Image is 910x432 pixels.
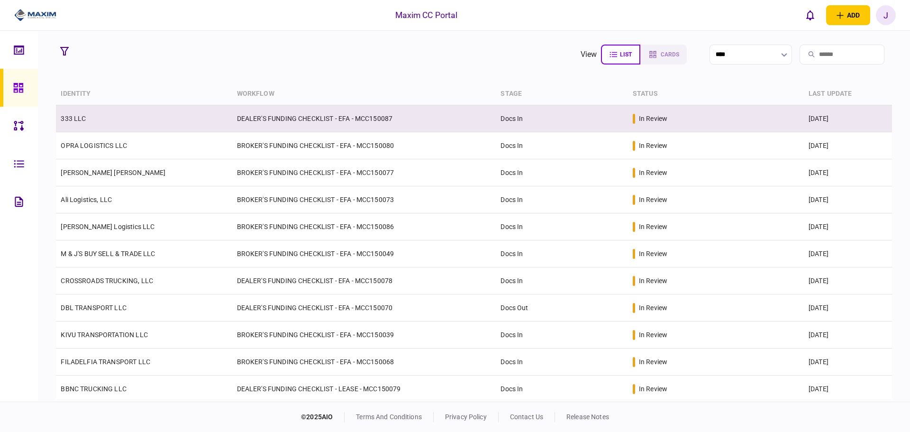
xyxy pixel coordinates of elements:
td: BROKER'S FUNDING CHECKLIST - EFA - MCC150039 [232,322,496,349]
td: BROKER'S FUNDING CHECKLIST - EFA - MCC150049 [232,240,496,267]
div: in review [639,195,667,204]
td: [DATE] [804,132,892,159]
td: [DATE] [804,105,892,132]
a: M & J'S BUY SELL & TRADE LLC [61,250,155,257]
td: [DATE] [804,294,892,322]
a: terms and conditions [356,413,422,421]
div: in review [639,384,667,394]
a: OPRA LOGISTICS LLC [61,142,127,149]
td: Docs In [496,267,628,294]
a: Ali Logistics, LLC [61,196,112,203]
div: in review [639,330,667,340]
td: [DATE] [804,349,892,376]
a: [PERSON_NAME] Logistics LLC [61,223,155,230]
th: workflow [232,83,496,105]
td: DEALER'S FUNDING CHECKLIST - EFA - MCC150078 [232,267,496,294]
span: list [620,51,632,58]
a: privacy policy [445,413,487,421]
a: contact us [510,413,543,421]
td: Docs In [496,105,628,132]
th: identity [56,83,232,105]
a: FILADELFIA TRANSPORT LLC [61,358,150,366]
td: [DATE] [804,159,892,186]
a: KIVU TRANSPORTATION LLC [61,331,147,339]
a: CROSSROADS TRUCKING, LLC [61,277,153,285]
td: Docs In [496,322,628,349]
td: Docs In [496,132,628,159]
button: cards [640,45,687,64]
td: [DATE] [804,213,892,240]
div: in review [639,222,667,231]
td: Docs In [496,186,628,213]
td: Docs In [496,159,628,186]
td: Docs In [496,349,628,376]
a: BBNC TRUCKING LLC [61,385,127,393]
div: view [581,49,597,60]
td: DEALER'S FUNDING CHECKLIST - LEASE - MCC150079 [232,376,496,403]
div: in review [639,141,667,150]
th: last update [804,83,892,105]
td: Docs Out [496,294,628,322]
td: Docs In [496,376,628,403]
a: [PERSON_NAME] [PERSON_NAME] [61,169,165,176]
span: cards [661,51,679,58]
div: in review [639,276,667,285]
td: BROKER'S FUNDING CHECKLIST - EFA - MCC150073 [232,186,496,213]
button: open adding identity options [826,5,870,25]
a: 333 LLC [61,115,86,122]
td: DEALER'S FUNDING CHECKLIST - EFA - MCC150070 [232,294,496,322]
a: release notes [566,413,609,421]
td: Docs In [496,213,628,240]
td: BROKER'S FUNDING CHECKLIST - EFA - MCC150077 [232,159,496,186]
div: in review [639,357,667,367]
div: in review [639,168,667,177]
a: DBL TRANSPORT LLC [61,304,127,312]
button: open notifications list [801,5,820,25]
td: BROKER'S FUNDING CHECKLIST - EFA - MCC150068 [232,349,496,376]
div: in review [639,114,667,123]
th: status [628,83,804,105]
td: BROKER'S FUNDING CHECKLIST - EFA - MCC150086 [232,213,496,240]
td: [DATE] [804,376,892,403]
td: BROKER'S FUNDING CHECKLIST - EFA - MCC150080 [232,132,496,159]
div: Maxim CC Portal [395,9,458,21]
button: J [876,5,896,25]
div: in review [639,249,667,258]
td: Docs In [496,240,628,267]
td: DEALER'S FUNDING CHECKLIST - EFA - MCC150087 [232,105,496,132]
td: [DATE] [804,322,892,349]
td: [DATE] [804,240,892,267]
div: © 2025 AIO [301,412,345,422]
td: [DATE] [804,186,892,213]
div: in review [639,303,667,313]
button: list [601,45,640,64]
img: client company logo [14,8,56,22]
th: stage [496,83,628,105]
td: [DATE] [804,267,892,294]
